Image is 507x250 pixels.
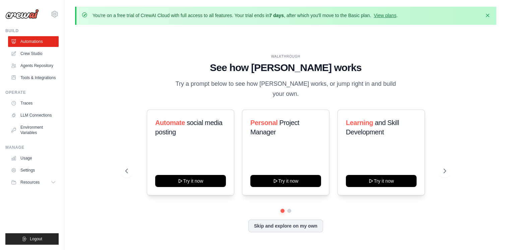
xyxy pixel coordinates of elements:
a: Settings [8,165,59,176]
span: Automate [155,119,185,126]
button: Skip and explore on my own [248,220,323,232]
button: Resources [8,177,59,188]
div: WALKTHROUGH [125,54,446,59]
a: Environment Variables [8,122,59,138]
h1: See how [PERSON_NAME] works [125,62,446,74]
a: Crew Studio [8,48,59,59]
p: Try a prompt below to see how [PERSON_NAME] works, or jump right in and build your own. [173,79,398,99]
div: Build [5,28,59,34]
a: Automations [8,36,59,47]
span: Logout [30,236,42,242]
div: Operate [5,90,59,95]
button: Try it now [346,175,417,187]
a: Tools & Integrations [8,72,59,83]
span: Learning [346,119,373,126]
a: LLM Connections [8,110,59,121]
span: and Skill Development [346,119,399,136]
a: View plans [374,13,396,18]
a: Agents Repository [8,60,59,71]
a: Usage [8,153,59,164]
span: Project Manager [250,119,299,136]
span: social media posting [155,119,223,136]
strong: 7 days [269,13,284,18]
button: Try it now [155,175,226,187]
span: Personal [250,119,277,126]
button: Logout [5,233,59,245]
p: You're on a free trial of CrewAI Cloud with full access to all features. Your trial ends in , aft... [92,12,398,19]
img: Logo [5,9,39,19]
span: Resources [20,180,40,185]
a: Traces [8,98,59,109]
button: Try it now [250,175,321,187]
div: Manage [5,145,59,150]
